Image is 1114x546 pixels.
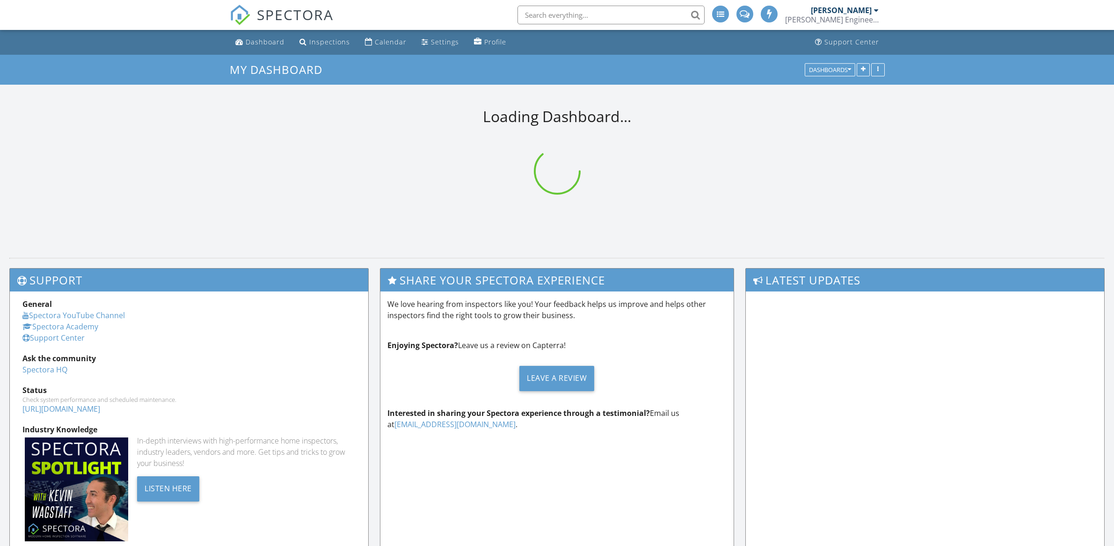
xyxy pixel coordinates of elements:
[230,62,330,77] a: My Dashboard
[394,419,516,430] a: [EMAIL_ADDRESS][DOMAIN_NAME]
[22,299,52,309] strong: General
[22,321,98,332] a: Spectora Academy
[387,340,458,350] strong: Enjoying Spectora?
[22,424,356,435] div: Industry Knowledge
[470,34,510,51] a: Profile
[22,310,125,320] a: Spectora YouTube Channel
[137,476,199,502] div: Listen Here
[246,37,284,46] div: Dashboard
[22,353,356,364] div: Ask the community
[10,269,368,291] h3: Support
[519,366,594,391] div: Leave a Review
[380,269,733,291] h3: Share Your Spectora Experience
[22,396,356,403] div: Check system performance and scheduled maintenance.
[809,66,851,73] div: Dashboards
[232,34,288,51] a: Dashboard
[811,34,883,51] a: Support Center
[387,340,726,351] p: Leave us a review on Capterra!
[22,385,356,396] div: Status
[431,37,459,46] div: Settings
[230,13,334,32] a: SPECTORA
[387,358,726,398] a: Leave a Review
[230,5,250,25] img: The Best Home Inspection Software - Spectora
[785,15,879,24] div: Hedderman Engineering. INC.
[811,6,872,15] div: [PERSON_NAME]
[137,435,356,469] div: In-depth interviews with high-performance home inspectors, industry leaders, vendors and more. Ge...
[484,37,506,46] div: Profile
[746,269,1104,291] h3: Latest Updates
[418,34,463,51] a: Settings
[22,404,100,414] a: [URL][DOMAIN_NAME]
[375,37,407,46] div: Calendar
[25,437,128,541] img: Spectoraspolightmain
[361,34,410,51] a: Calendar
[257,5,334,24] span: SPECTORA
[387,408,726,430] p: Email us at .
[22,333,85,343] a: Support Center
[387,298,726,321] p: We love hearing from inspectors like you! Your feedback helps us improve and helps other inspecto...
[137,483,199,493] a: Listen Here
[517,6,705,24] input: Search everything...
[805,63,855,76] button: Dashboards
[22,364,67,375] a: Spectora HQ
[824,37,879,46] div: Support Center
[296,34,354,51] a: Inspections
[309,37,350,46] div: Inspections
[387,408,650,418] strong: Interested in sharing your Spectora experience through a testimonial?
